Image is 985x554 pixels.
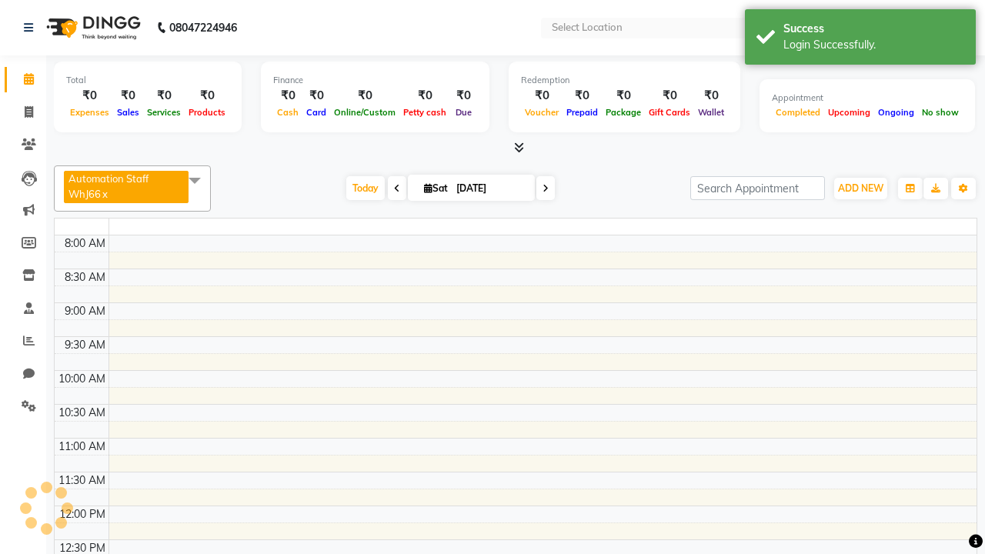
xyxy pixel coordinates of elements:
[690,176,825,200] input: Search Appointment
[66,107,113,118] span: Expenses
[302,107,330,118] span: Card
[521,107,563,118] span: Voucher
[450,87,477,105] div: ₹0
[330,87,399,105] div: ₹0
[273,74,477,87] div: Finance
[143,107,185,118] span: Services
[772,107,824,118] span: Completed
[273,107,302,118] span: Cash
[330,107,399,118] span: Online/Custom
[169,6,237,49] b: 08047224946
[452,177,529,200] input: 2025-10-04
[66,87,113,105] div: ₹0
[185,87,229,105] div: ₹0
[838,182,883,194] span: ADD NEW
[55,405,109,421] div: 10:30 AM
[66,74,229,87] div: Total
[346,176,385,200] span: Today
[399,107,450,118] span: Petty cash
[143,87,185,105] div: ₹0
[552,20,623,35] div: Select Location
[55,439,109,455] div: 11:00 AM
[55,472,109,489] div: 11:30 AM
[824,107,874,118] span: Upcoming
[56,506,109,522] div: 12:00 PM
[113,107,143,118] span: Sales
[273,87,302,105] div: ₹0
[563,87,602,105] div: ₹0
[645,107,694,118] span: Gift Cards
[185,107,229,118] span: Products
[68,172,149,200] span: Automation Staff WhJ66
[694,87,728,105] div: ₹0
[602,107,645,118] span: Package
[783,21,964,37] div: Success
[399,87,450,105] div: ₹0
[55,371,109,387] div: 10:00 AM
[101,188,108,200] a: x
[694,107,728,118] span: Wallet
[772,92,963,105] div: Appointment
[563,107,602,118] span: Prepaid
[521,87,563,105] div: ₹0
[62,337,109,353] div: 9:30 AM
[602,87,645,105] div: ₹0
[62,303,109,319] div: 9:00 AM
[302,87,330,105] div: ₹0
[645,87,694,105] div: ₹0
[62,235,109,252] div: 8:00 AM
[39,6,145,49] img: logo
[420,182,452,194] span: Sat
[452,107,476,118] span: Due
[783,37,964,53] div: Login Successfully.
[834,178,887,199] button: ADD NEW
[113,87,143,105] div: ₹0
[62,269,109,285] div: 8:30 AM
[521,74,728,87] div: Redemption
[874,107,918,118] span: Ongoing
[918,107,963,118] span: No show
